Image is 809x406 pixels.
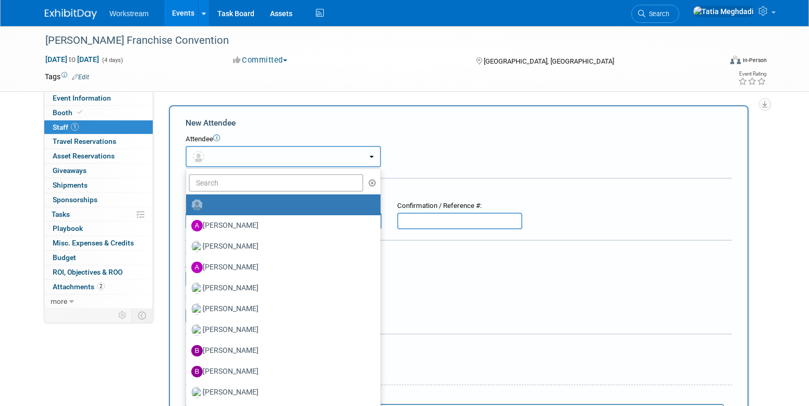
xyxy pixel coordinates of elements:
[6,4,531,15] body: Rich Text Area. Press ALT-0 for help.
[114,309,132,322] td: Personalize Event Tab Strip
[484,57,614,65] span: [GEOGRAPHIC_DATA], [GEOGRAPHIC_DATA]
[44,149,153,163] a: Asset Reservations
[191,363,370,380] label: [PERSON_NAME]
[53,94,111,102] span: Event Information
[191,262,203,273] img: A.jpg
[44,106,153,120] a: Booth
[77,109,82,115] i: Booth reservation complete
[186,392,724,402] div: Notes
[191,301,370,317] label: [PERSON_NAME]
[53,123,79,131] span: Staff
[45,55,100,64] span: [DATE] [DATE]
[42,31,705,50] div: [PERSON_NAME] Franchise Convention
[44,280,153,294] a: Attachments2
[191,366,203,377] img: B.jpg
[132,309,153,322] td: Toggle Event Tabs
[44,91,153,105] a: Event Information
[191,199,203,211] img: Unassigned-User-Icon.png
[53,195,97,204] span: Sponsorships
[44,193,153,207] a: Sponsorships
[186,186,732,196] div: Registration / Ticket Info (optional)
[44,294,153,309] a: more
[53,166,87,175] span: Giveaways
[45,9,97,19] img: ExhibitDay
[191,322,370,338] label: [PERSON_NAME]
[189,174,363,192] input: Search
[693,6,754,17] img: Tatia Meghdadi
[71,123,79,131] span: 1
[397,201,522,211] div: Confirmation / Reference #:
[44,134,153,149] a: Travel Reservations
[738,71,766,77] div: Event Rating
[44,207,153,222] a: Tasks
[44,236,153,250] a: Misc. Expenses & Credits
[742,56,767,64] div: In-Person
[109,9,149,18] span: Workstream
[53,253,76,262] span: Budget
[67,55,77,64] span: to
[186,134,732,144] div: Attendee
[44,265,153,279] a: ROI, Objectives & ROO
[44,120,153,134] a: Staff1
[191,342,370,359] label: [PERSON_NAME]
[53,181,88,189] span: Shipments
[191,345,203,356] img: B.jpg
[186,249,732,259] div: Cost:
[186,341,732,352] div: Misc. Attachments & Notes
[191,220,203,231] img: A.jpg
[44,222,153,236] a: Playbook
[191,217,370,234] label: [PERSON_NAME]
[53,224,83,232] span: Playbook
[53,152,115,160] span: Asset Reservations
[97,282,105,290] span: 2
[191,238,370,255] label: [PERSON_NAME]
[44,164,153,178] a: Giveaways
[53,282,105,291] span: Attachments
[72,73,89,81] a: Edit
[101,57,123,64] span: (4 days)
[186,117,732,129] div: New Attendee
[191,280,370,297] label: [PERSON_NAME]
[53,108,84,117] span: Booth
[191,384,370,401] label: [PERSON_NAME]
[191,259,370,276] label: [PERSON_NAME]
[631,5,679,23] a: Search
[645,10,669,18] span: Search
[44,251,153,265] a: Budget
[51,297,67,305] span: more
[45,71,89,82] td: Tags
[53,268,122,276] span: ROI, Objectives & ROO
[44,178,153,192] a: Shipments
[53,239,134,247] span: Misc. Expenses & Credits
[53,137,116,145] span: Travel Reservations
[730,56,741,64] img: Format-Inperson.png
[52,210,70,218] span: Tasks
[659,54,767,70] div: Event Format
[229,55,291,66] button: Committed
